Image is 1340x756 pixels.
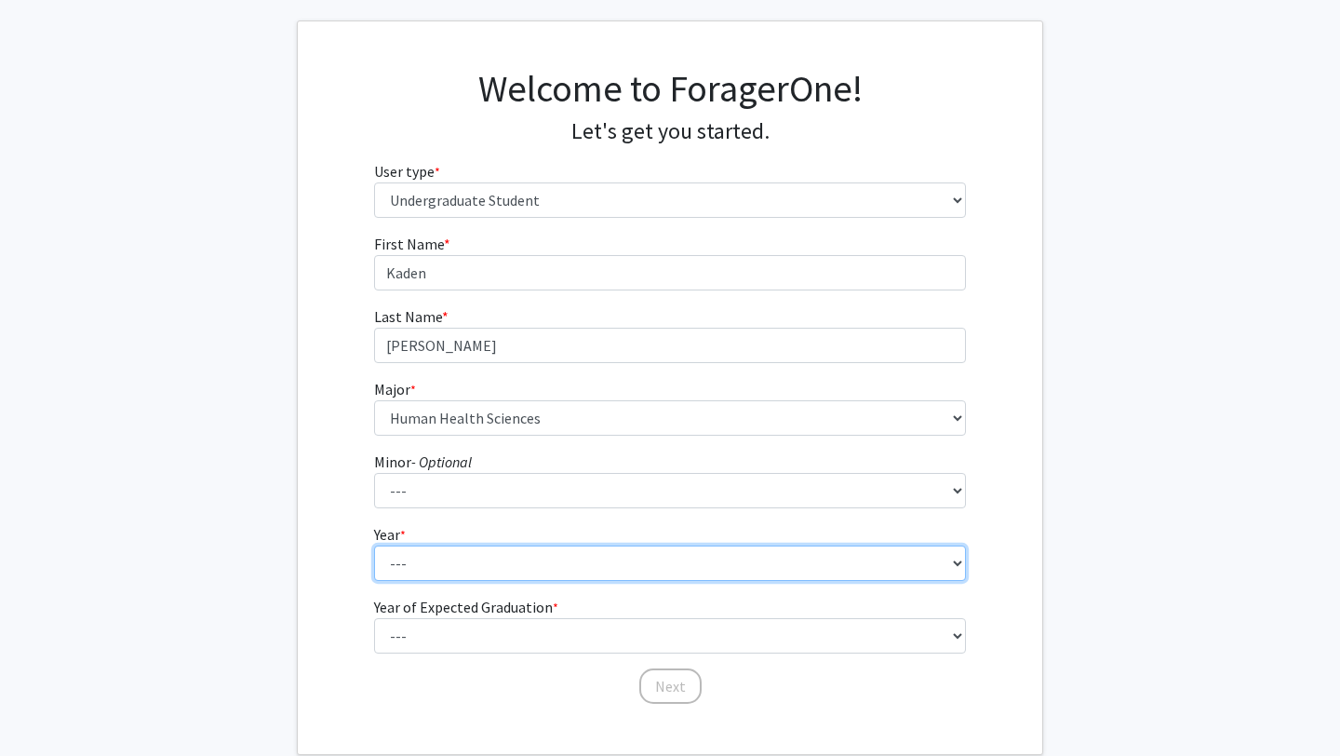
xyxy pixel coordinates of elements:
label: User type [374,160,440,182]
button: Next [639,668,702,704]
h4: Let's get you started. [374,118,967,145]
label: Minor [374,451,472,473]
label: Major [374,378,416,400]
span: Last Name [374,307,442,326]
i: - Optional [411,452,472,471]
iframe: Chat [14,672,79,742]
label: Year [374,523,406,546]
span: First Name [374,235,444,253]
h1: Welcome to ForagerOne! [374,66,967,111]
label: Year of Expected Graduation [374,596,558,618]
